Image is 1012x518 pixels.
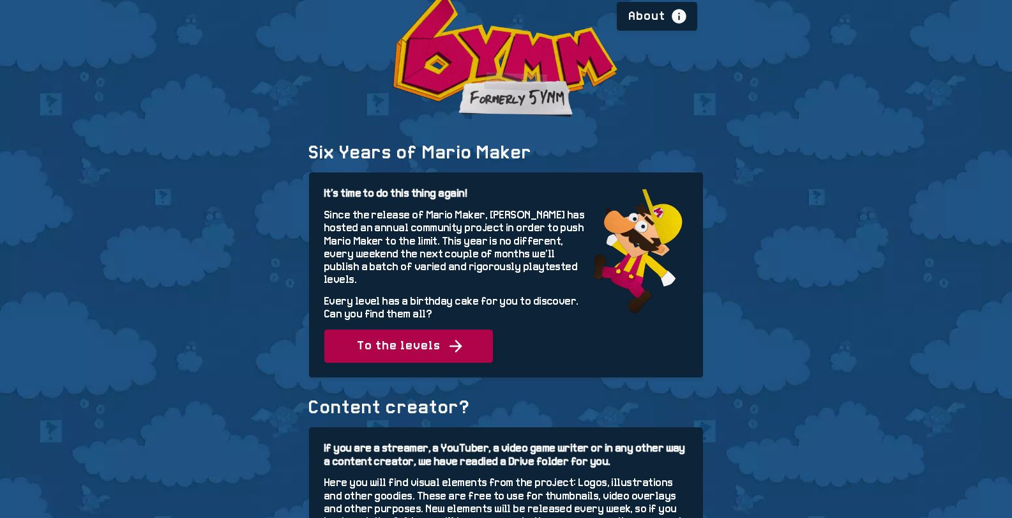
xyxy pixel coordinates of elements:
a: To the levels [319,324,499,369]
strong: If you are a streamer, a YouTuber, a video game writer or in any other way a content creator, we ... [324,443,686,467]
p: Every level has a birthday cake for you to discover. Can you find them all? [324,295,587,330]
p: Since the release of Mario Maker, [PERSON_NAME] has hosted an annual community project in order t... [324,209,587,295]
h1: Content creator? [309,400,703,427]
span: About [617,2,697,31]
h1: Six Years of Mario Maker [309,146,703,172]
img: Mario wants CAKE! [587,187,688,316]
span: To the levels [324,330,493,363]
strong: It's time to do this thing again! [324,188,467,199]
